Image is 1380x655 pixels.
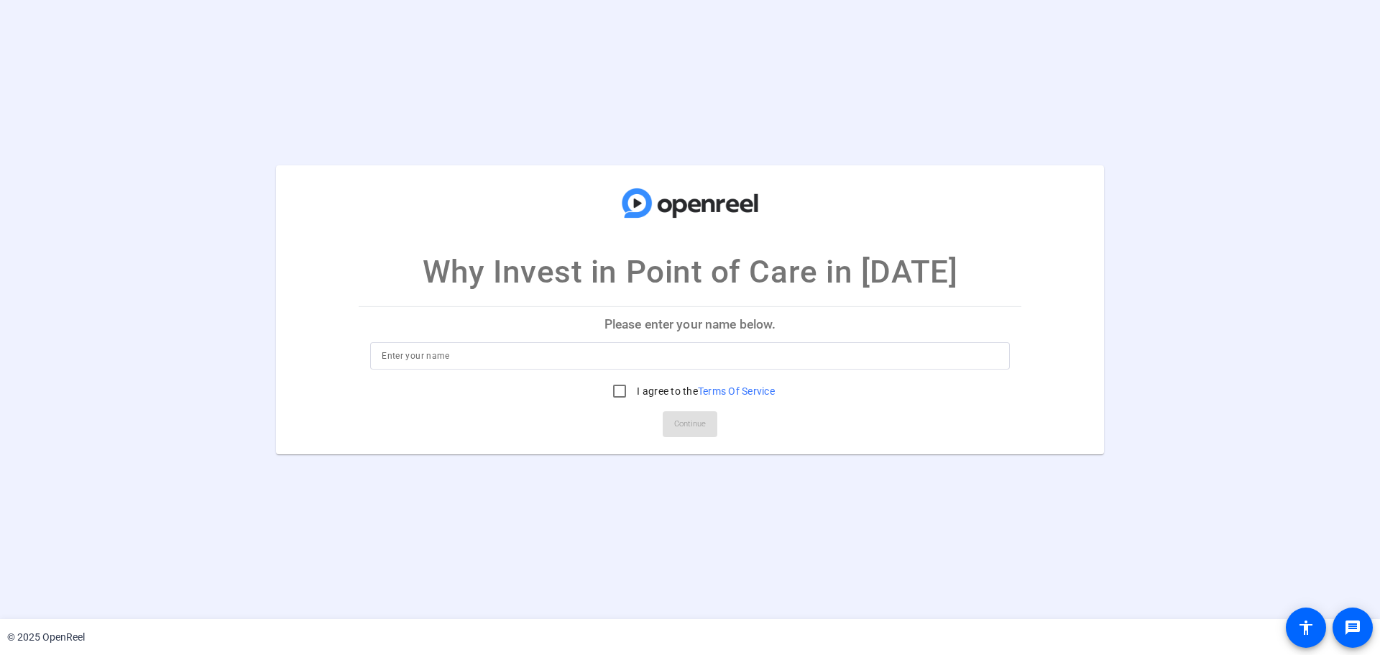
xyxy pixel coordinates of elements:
mat-icon: message [1344,619,1361,636]
p: Please enter your name below. [359,307,1021,342]
img: company-logo [618,179,762,226]
a: Terms Of Service [698,385,775,397]
mat-icon: accessibility [1297,619,1315,636]
div: © 2025 OpenReel [7,630,85,645]
input: Enter your name [382,347,998,365]
p: Why Invest in Point of Care in [DATE] [423,248,957,296]
label: I agree to the [634,384,775,398]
